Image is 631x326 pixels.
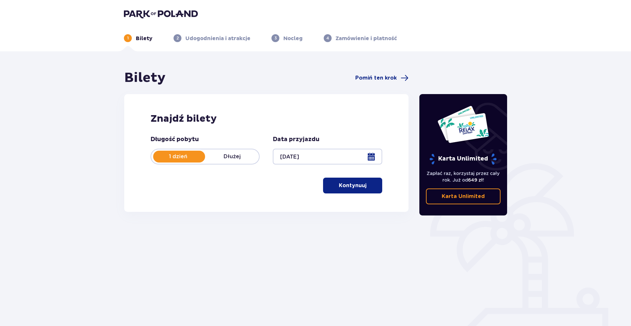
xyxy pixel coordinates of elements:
[336,35,397,42] p: Zamówienie i płatność
[355,74,397,82] span: Pomiń ten krok
[151,136,199,143] p: Długość pobytu
[323,178,382,193] button: Kontynuuj
[339,182,366,189] p: Kontynuuj
[136,35,152,42] p: Bilety
[283,35,303,42] p: Nocleg
[124,70,166,86] h1: Bilety
[151,113,382,125] h2: Znajdź bilety
[127,35,129,41] p: 1
[426,170,501,183] p: Zapłać raz, korzystaj przez cały rok. Już od !
[176,35,179,41] p: 2
[273,136,319,143] p: Data przyjazdu
[205,153,259,160] p: Dłużej
[426,188,501,204] a: Karta Unlimited
[185,35,250,42] p: Udogodnienia i atrakcje
[355,74,409,82] a: Pomiń ten krok
[124,9,198,18] img: Park of Poland logo
[274,35,277,41] p: 3
[468,177,483,183] span: 649 zł
[442,193,485,200] p: Karta Unlimited
[429,153,497,165] p: Karta Unlimited
[151,153,205,160] p: 1 dzień
[326,35,329,41] p: 4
